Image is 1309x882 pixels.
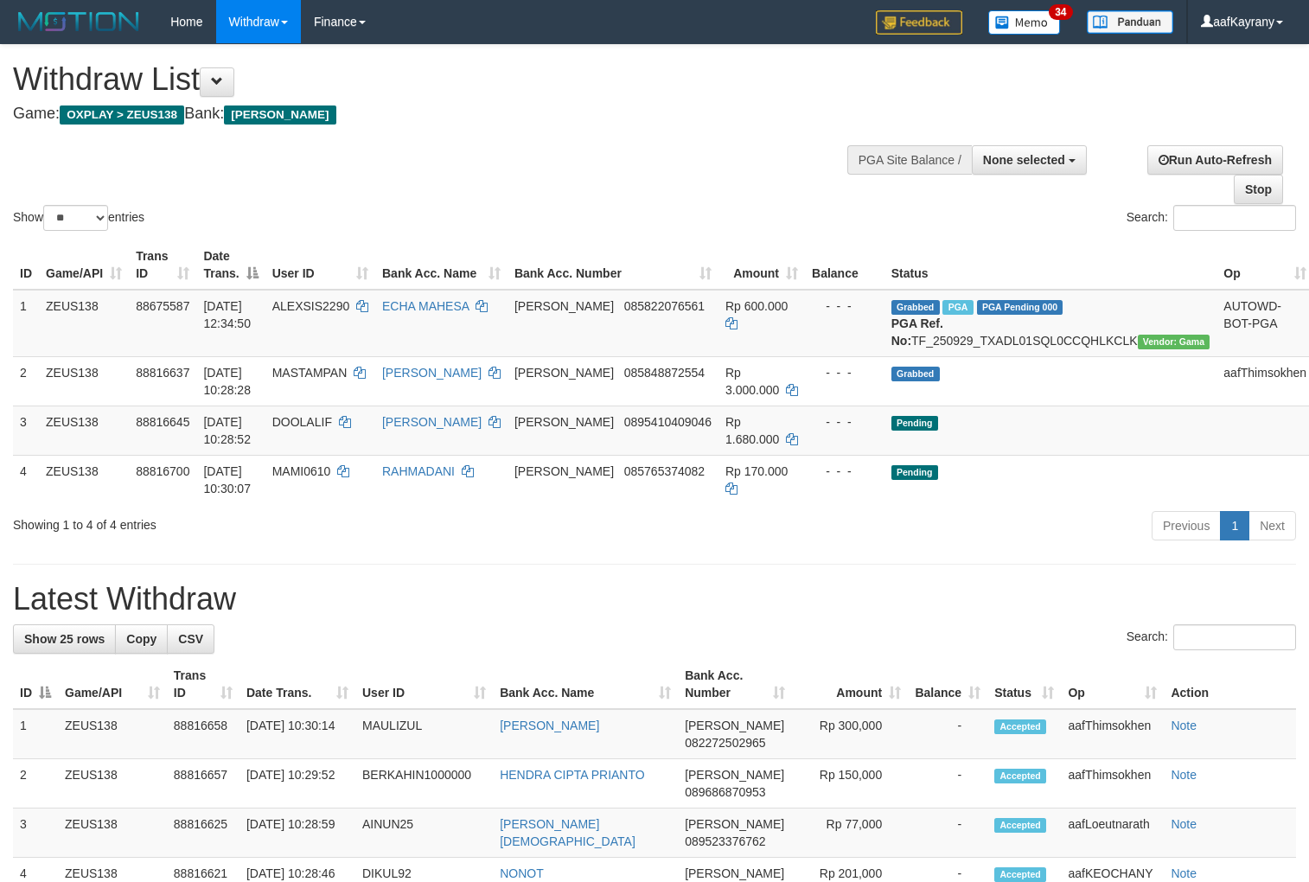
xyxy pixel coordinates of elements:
div: - - - [812,297,878,315]
td: Rp 150,000 [792,759,908,808]
button: None selected [972,145,1087,175]
img: Button%20Memo.svg [988,10,1061,35]
th: Op: activate to sort column ascending [1061,660,1164,709]
span: [PERSON_NAME] [685,719,784,732]
td: [DATE] 10:30:14 [239,709,355,759]
a: [PERSON_NAME] [382,415,482,429]
td: - [908,759,987,808]
span: [PERSON_NAME] [514,366,614,380]
td: 1 [13,290,39,357]
span: 88675587 [136,299,189,313]
a: Run Auto-Refresh [1147,145,1283,175]
span: Copy 085822076561 to clipboard [624,299,705,313]
th: Amount: activate to sort column ascending [718,240,805,290]
span: Copy 0895410409046 to clipboard [624,415,712,429]
a: Next [1248,511,1296,540]
td: aafThimsokhen [1061,709,1164,759]
td: 2 [13,759,58,808]
td: TF_250929_TXADL01SQL0CCQHLKCLK [884,290,1217,357]
a: HENDRA CIPTA PRIANTO [500,768,645,782]
td: MAULIZUL [355,709,493,759]
span: Rp 1.680.000 [725,415,779,446]
td: ZEUS138 [39,356,129,406]
td: - [908,709,987,759]
span: Grabbed [891,300,940,315]
a: Note [1171,866,1197,880]
span: [DATE] 10:28:52 [203,415,251,446]
span: [DATE] 10:30:07 [203,464,251,495]
a: Note [1171,719,1197,732]
th: ID: activate to sort column descending [13,660,58,709]
span: PGA Pending [977,300,1063,315]
img: Feedback.jpg [876,10,962,35]
span: 88816700 [136,464,189,478]
span: Rp 600.000 [725,299,788,313]
span: [PERSON_NAME] [224,105,335,125]
h4: Game: Bank: [13,105,855,123]
div: - - - [812,463,878,480]
span: Copy 082272502965 to clipboard [685,736,765,750]
td: 88816625 [167,808,239,858]
td: ZEUS138 [58,808,167,858]
span: OXPLAY > ZEUS138 [60,105,184,125]
span: [PERSON_NAME] [685,866,784,880]
td: 4 [13,455,39,504]
td: 88816658 [167,709,239,759]
span: Copy 085848872554 to clipboard [624,366,705,380]
a: Copy [115,624,168,654]
td: ZEUS138 [39,406,129,455]
span: [DATE] 12:34:50 [203,299,251,330]
a: Note [1171,817,1197,831]
span: DOOLALIF [272,415,332,429]
th: Status [884,240,1217,290]
td: ZEUS138 [39,290,129,357]
b: PGA Ref. No: [891,316,943,348]
a: Show 25 rows [13,624,116,654]
input: Search: [1173,624,1296,650]
a: RAHMADANI [382,464,455,478]
span: [DATE] 10:28:28 [203,366,251,397]
th: User ID: activate to sort column ascending [355,660,493,709]
span: 88816637 [136,366,189,380]
th: Trans ID: activate to sort column ascending [129,240,196,290]
span: MASTAMPAN [272,366,348,380]
td: 2 [13,356,39,406]
a: CSV [167,624,214,654]
td: - [908,808,987,858]
th: Date Trans.: activate to sort column ascending [239,660,355,709]
td: 3 [13,808,58,858]
a: NONOT [500,866,544,880]
span: Pending [891,416,938,431]
div: PGA Site Balance / [847,145,972,175]
label: Search: [1127,624,1296,650]
th: Date Trans.: activate to sort column descending [196,240,265,290]
span: Copy [126,632,156,646]
td: aafThimsokhen [1061,759,1164,808]
img: MOTION_logo.png [13,9,144,35]
td: 88816657 [167,759,239,808]
div: - - - [812,413,878,431]
span: Rp 3.000.000 [725,366,779,397]
th: Action [1164,660,1296,709]
th: Bank Acc. Name: activate to sort column ascending [375,240,508,290]
div: Showing 1 to 4 of 4 entries [13,509,533,534]
span: Vendor URL: https://trx31.1velocity.biz [1138,335,1210,349]
span: Pending [891,465,938,480]
th: Status: activate to sort column ascending [987,660,1061,709]
span: Show 25 rows [24,632,105,646]
span: Rp 170.000 [725,464,788,478]
td: Rp 300,000 [792,709,908,759]
td: 3 [13,406,39,455]
span: [PERSON_NAME] [685,817,784,831]
a: [PERSON_NAME][DEMOGRAPHIC_DATA] [500,817,635,848]
th: Bank Acc. Number: activate to sort column ascending [508,240,718,290]
th: Amount: activate to sort column ascending [792,660,908,709]
th: ID [13,240,39,290]
span: Copy 089686870953 to clipboard [685,785,765,799]
span: Grabbed [891,367,940,381]
span: 34 [1049,4,1072,20]
h1: Latest Withdraw [13,582,1296,617]
span: Copy 089523376762 to clipboard [685,834,765,848]
span: CSV [178,632,203,646]
img: panduan.png [1087,10,1173,34]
